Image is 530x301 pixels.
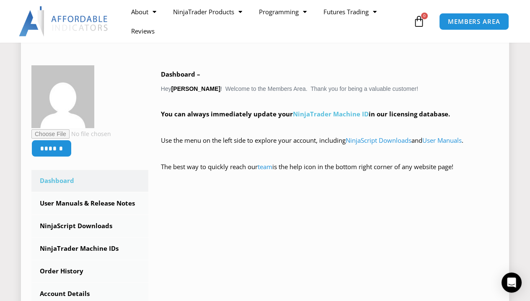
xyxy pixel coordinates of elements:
[31,238,148,260] a: NinjaTrader Machine IDs
[346,136,411,144] a: NinjaScript Downloads
[161,161,499,185] p: The best way to quickly reach our is the help icon in the bottom right corner of any website page!
[165,2,251,21] a: NinjaTrader Products
[502,273,522,293] div: Open Intercom Messenger
[31,193,148,214] a: User Manuals & Release Notes
[421,13,428,19] span: 0
[439,13,509,30] a: MEMBERS AREA
[401,9,437,33] a: 0
[251,2,315,21] a: Programming
[161,69,499,185] div: Hey ! Welcome to the Members Area. Thank you for being a valuable customer!
[422,136,462,144] a: User Manuals
[123,2,165,21] a: About
[315,2,385,21] a: Futures Trading
[448,18,500,25] span: MEMBERS AREA
[31,170,148,192] a: Dashboard
[161,70,200,78] b: Dashboard –
[31,215,148,237] a: NinjaScript Downloads
[123,2,411,41] nav: Menu
[258,162,272,171] a: team
[171,85,220,92] strong: [PERSON_NAME]
[293,110,369,118] a: NinjaTrader Machine ID
[31,65,94,128] img: 56c923af6a649dd6340152bc30e98523331a4c49460370ffea2cc926605c3f1e
[161,110,450,118] strong: You can always immediately update your in our licensing database.
[161,135,499,158] p: Use the menu on the left side to explore your account, including and .
[31,260,148,282] a: Order History
[19,6,109,36] img: LogoAI | Affordable Indicators – NinjaTrader
[123,21,163,41] a: Reviews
